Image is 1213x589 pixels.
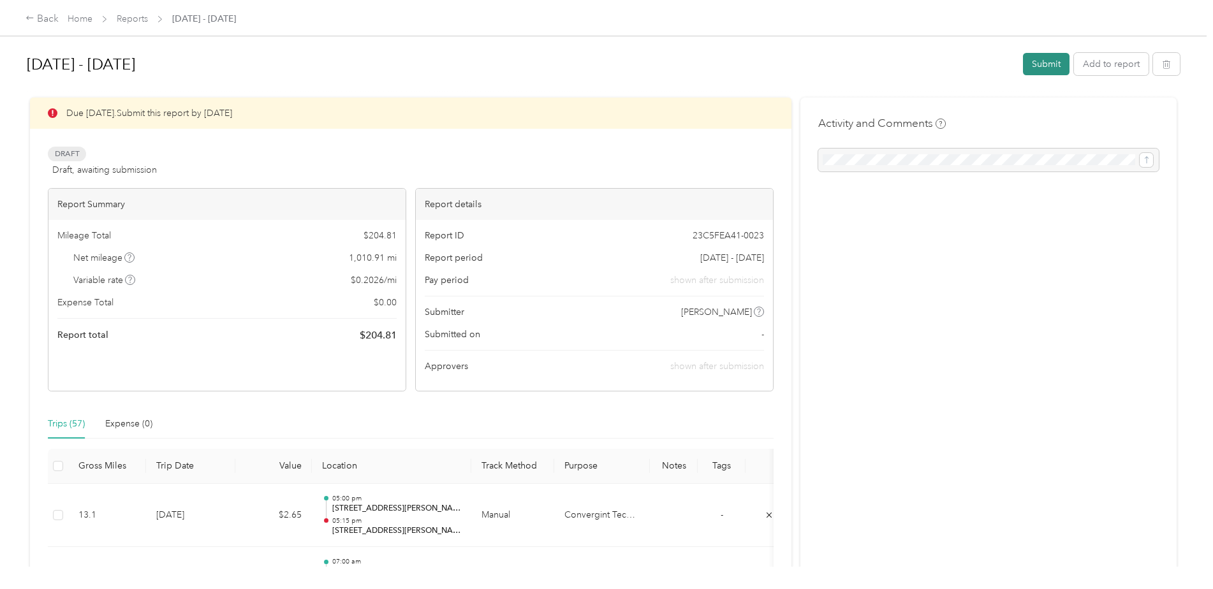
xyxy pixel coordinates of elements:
[425,229,464,242] span: Report ID
[48,417,85,431] div: Trips (57)
[52,163,157,177] span: Draft, awaiting submission
[554,449,650,484] th: Purpose
[235,484,312,548] td: $2.65
[425,305,464,319] span: Submitter
[105,417,152,431] div: Expense (0)
[700,251,764,265] span: [DATE] - [DATE]
[73,273,136,287] span: Variable rate
[416,189,773,220] div: Report details
[351,273,397,287] span: $ 0.2026 / mi
[554,484,650,548] td: Convergint Technologies
[471,484,554,548] td: Manual
[425,273,469,287] span: Pay period
[146,484,235,548] td: [DATE]
[332,494,461,503] p: 05:00 pm
[1023,53,1070,75] button: Submit
[27,49,1014,80] h1: Sep 1 - 30, 2025
[332,503,461,514] p: [STREET_ADDRESS][PERSON_NAME]
[374,296,397,309] span: $ 0.00
[681,305,752,319] span: [PERSON_NAME]
[818,115,946,131] h4: Activity and Comments
[57,328,108,342] span: Report total
[235,449,312,484] th: Value
[360,328,397,343] span: $ 204.81
[332,557,461,566] p: 07:00 am
[68,484,146,548] td: 13.1
[693,229,764,242] span: 23C5FEA41-0023
[312,449,471,484] th: Location
[721,509,723,520] span: -
[48,147,86,161] span: Draft
[332,566,461,578] p: [STREET_ADDRESS][PERSON_NAME]
[349,251,397,265] span: 1,010.91 mi
[73,251,135,265] span: Net mileage
[670,273,764,287] span: shown after submission
[68,449,146,484] th: Gross Miles
[117,13,148,24] a: Reports
[332,516,461,525] p: 05:15 pm
[30,98,791,129] div: Due [DATE]. Submit this report by [DATE]
[364,229,397,242] span: $ 204.81
[26,11,59,27] div: Back
[48,189,406,220] div: Report Summary
[698,449,746,484] th: Tags
[471,449,554,484] th: Track Method
[425,360,468,373] span: Approvers
[68,13,92,24] a: Home
[57,296,114,309] span: Expense Total
[670,361,764,372] span: shown after submission
[650,449,698,484] th: Notes
[1142,518,1213,589] iframe: Everlance-gr Chat Button Frame
[425,251,483,265] span: Report period
[425,328,480,341] span: Submitted on
[172,12,236,25] span: [DATE] - [DATE]
[332,525,461,537] p: [STREET_ADDRESS][PERSON_NAME]
[1074,53,1149,75] button: Add to report
[146,449,235,484] th: Trip Date
[57,229,111,242] span: Mileage Total
[761,328,764,341] span: -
